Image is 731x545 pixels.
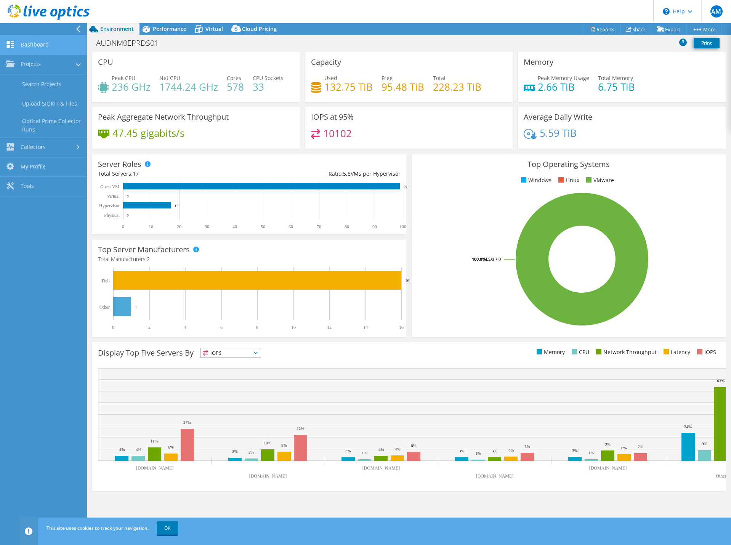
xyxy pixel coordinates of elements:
[159,83,218,91] h4: 1744.24 GHz
[598,83,635,91] h4: 6.75 TiB
[135,305,137,309] text: 1
[227,83,244,91] h4: 578
[324,74,337,82] span: Used
[472,256,486,262] tspan: 100.0%
[508,448,514,452] text: 4%
[147,255,150,263] span: 2
[261,224,265,229] text: 50
[492,449,497,453] text: 3%
[248,450,254,454] text: 2%
[127,213,129,217] text: 0
[621,446,627,450] text: 6%
[716,473,726,479] text: Other
[717,378,725,383] text: 63%
[98,160,141,168] h3: Server Roles
[317,224,321,229] text: 70
[112,129,184,137] h4: 47.45 gigabits/s
[382,83,424,91] h4: 95.48 TiB
[663,8,670,15] svg: \n
[104,213,120,218] text: Physical
[98,255,401,263] h4: Total Manufacturers:
[99,305,110,310] text: Other
[323,129,352,138] h4: 10102
[149,224,153,229] text: 10
[98,58,113,66] h3: CPU
[133,170,139,177] span: 17
[324,83,373,91] h4: 132.75 TiB
[93,39,170,47] h1: AUDNM0EPRDS01
[694,38,720,48] a: Print
[570,348,589,356] li: CPU
[710,5,723,18] span: AM
[327,325,332,330] text: 12
[475,451,481,455] text: 1%
[399,224,406,229] text: 100
[205,224,209,229] text: 30
[572,448,578,453] text: 3%
[249,170,401,178] div: Ratio: VMs per Hypervisor
[184,325,186,330] text: 4
[395,447,401,451] text: 4%
[538,74,589,82] span: Peak Memory Usage
[232,224,237,229] text: 40
[363,325,368,330] text: 14
[291,325,296,330] text: 10
[168,445,174,449] text: 6%
[289,224,293,229] text: 60
[297,426,304,431] text: 22%
[620,23,651,35] a: Share
[345,449,351,453] text: 3%
[343,170,351,177] span: 5.8
[411,443,417,448] text: 8%
[311,58,341,66] h3: Capacity
[476,473,514,479] text: [DOMAIN_NAME]
[249,473,287,479] text: [DOMAIN_NAME]
[227,74,241,82] span: Cores
[159,74,180,82] span: Net CPU
[311,113,354,121] h3: IOPS at 95%
[404,185,407,189] text: 99
[205,25,223,32] span: Virtual
[362,450,367,455] text: 1%
[433,83,481,91] h4: 228.23 TiB
[584,176,614,184] li: VMware
[100,25,134,32] span: Environment
[486,256,501,262] tspan: ESXi 7.0
[535,348,565,356] li: Memory
[584,23,620,35] a: Reports
[127,194,129,198] text: 0
[136,465,174,471] text: [DOMAIN_NAME]
[177,224,181,229] text: 20
[151,439,158,443] text: 11%
[148,325,151,330] text: 2
[538,83,589,91] h4: 2.66 TiB
[253,83,284,91] h4: 33
[362,465,400,471] text: [DOMAIN_NAME]
[175,204,178,208] text: 17
[112,74,135,82] span: Peak CPU
[98,170,249,178] div: Total Servers:
[638,444,643,449] text: 7%
[264,441,271,445] text: 10%
[519,176,551,184] li: Windows
[98,113,229,121] h3: Peak Aggregate Network Throughput
[242,25,277,32] span: Cloud Pricing
[702,441,707,446] text: 9%
[136,447,141,452] text: 4%
[651,23,686,35] a: Export
[112,83,151,91] h4: 236 GHz
[695,348,716,356] li: IOPS
[433,74,446,82] span: Total
[98,245,190,254] h3: Top Server Manufacturers
[100,184,119,189] text: Guest VM
[372,224,377,229] text: 90
[122,224,124,229] text: 0
[253,74,284,82] span: CPU Sockets
[345,224,349,229] text: 80
[605,442,611,446] text: 9%
[157,521,178,535] a: OK
[686,23,721,35] a: More
[102,278,110,284] text: Dell
[201,348,261,357] span: IOPS
[540,129,577,137] h4: 5.59 TiB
